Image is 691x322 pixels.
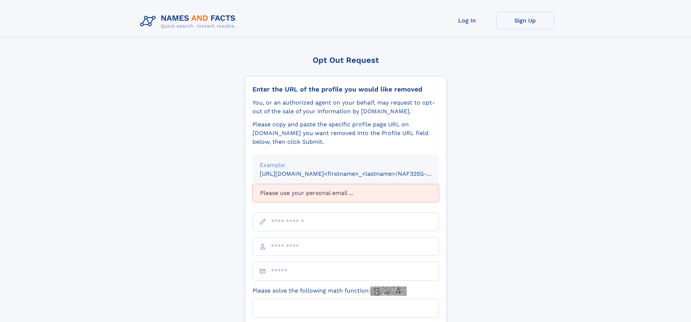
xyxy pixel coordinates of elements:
a: Sign Up [496,12,554,29]
div: Opt Out Request [245,56,447,65]
a: Log In [438,12,496,29]
div: Enter the URL of the profile you would like removed [252,85,439,93]
label: Please solve the following math function: [252,286,407,296]
small: [URL][DOMAIN_NAME]<firstname>_<lastname>/NAF325G-xxxxxxxx [260,170,453,177]
div: Please copy and paste the specific profile page URL on [DOMAIN_NAME] you want removed into the Pr... [252,120,439,146]
img: Logo Names and Facts [137,12,242,31]
div: Please use your personal email ... [252,184,439,202]
div: You, or an authorized agent on your behalf, may request to opt-out of the sale of your informatio... [252,98,439,116]
div: Example: [260,161,432,170]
